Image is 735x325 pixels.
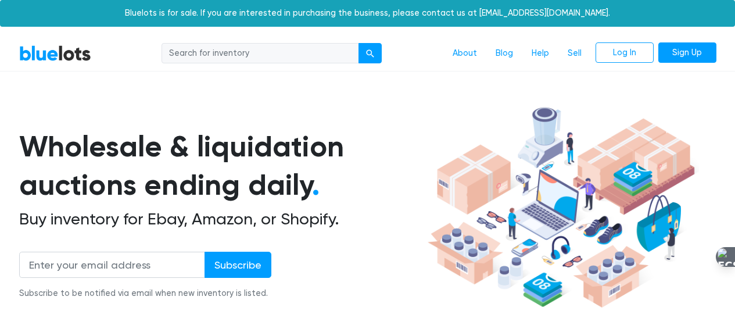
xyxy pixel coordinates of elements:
[424,102,699,313] img: hero-ee84e7d0318cb26816c560f6b4441b76977f77a177738b4e94f68c95b2b83dbb.png
[558,42,591,65] a: Sell
[19,45,91,62] a: BlueLots
[205,252,271,278] input: Subscribe
[658,42,716,63] a: Sign Up
[19,209,424,229] h2: Buy inventory for Ebay, Amazon, or Shopify.
[312,167,320,202] span: .
[486,42,522,65] a: Blog
[19,287,271,300] div: Subscribe to be notified via email when new inventory is listed.
[596,42,654,63] a: Log In
[19,127,424,205] h1: Wholesale & liquidation auctions ending daily
[19,252,205,278] input: Enter your email address
[162,43,359,64] input: Search for inventory
[522,42,558,65] a: Help
[443,42,486,65] a: About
